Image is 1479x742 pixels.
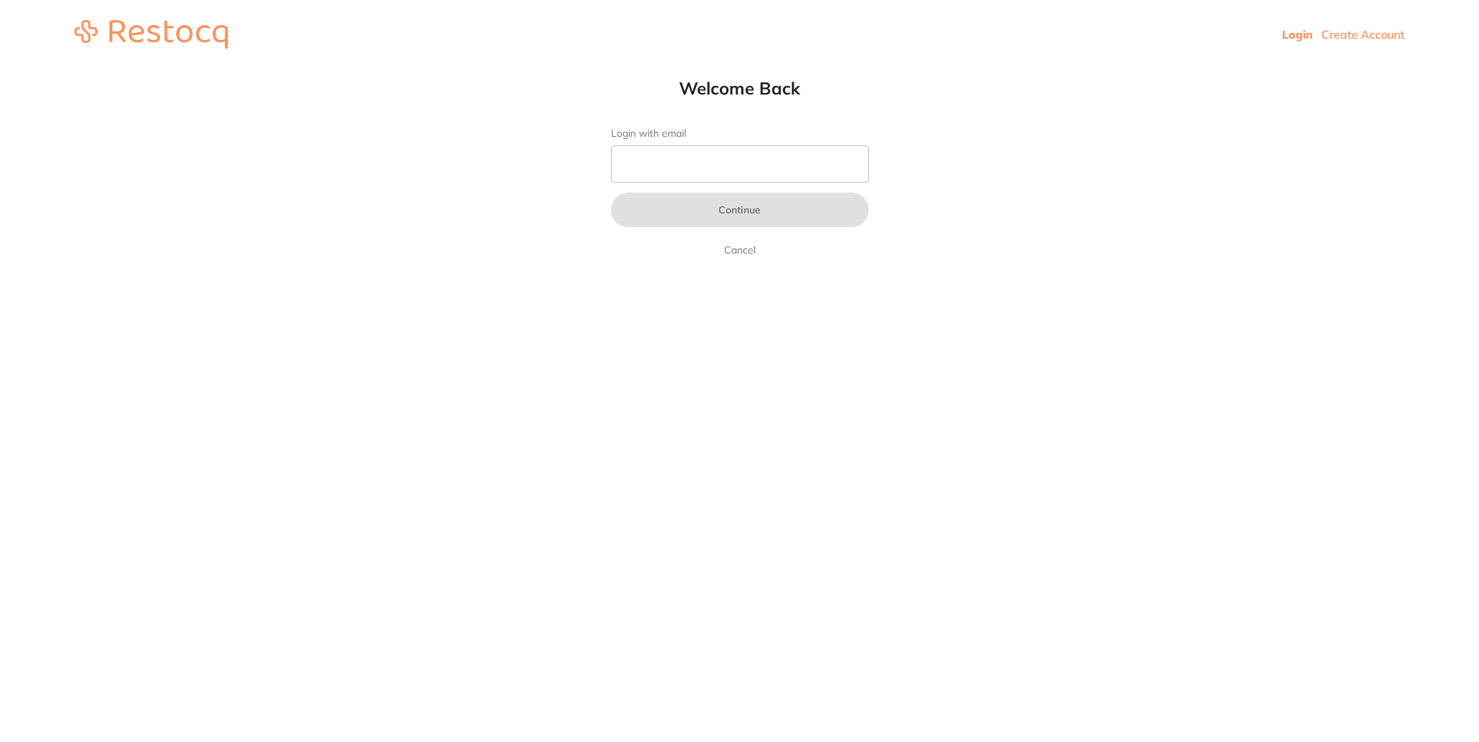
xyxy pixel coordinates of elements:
a: Login [1282,27,1313,42]
a: Create Account [1321,27,1405,42]
h1: Welcome Back [582,77,897,99]
button: Continue [611,193,869,227]
img: restocq_logo.svg [74,20,228,49]
a: Cancel [721,241,758,259]
label: Login with email [611,127,869,140]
